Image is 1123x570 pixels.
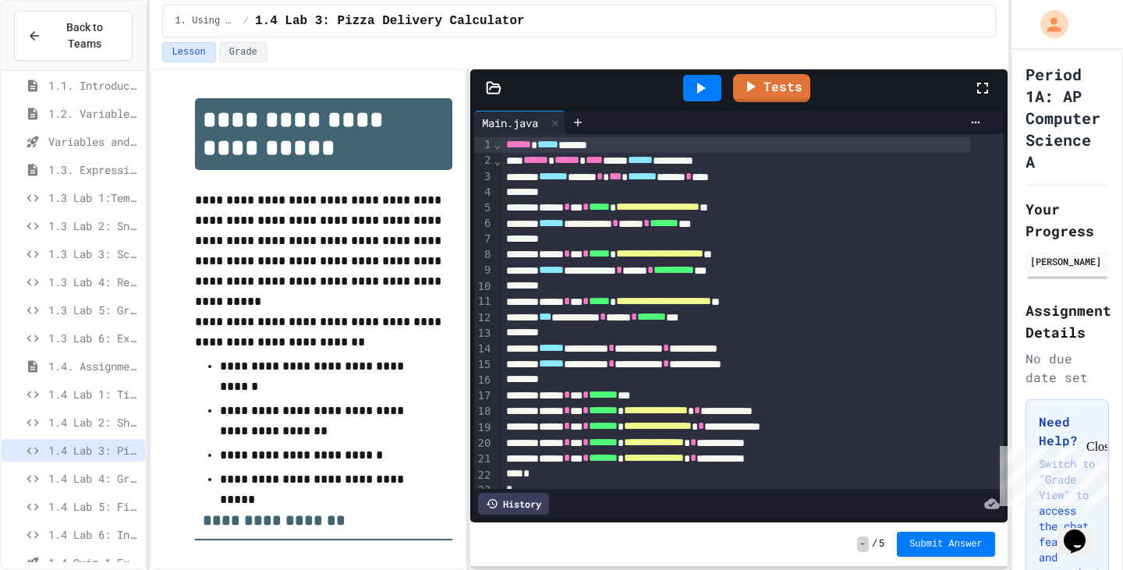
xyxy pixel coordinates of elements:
div: 5 [474,200,494,216]
div: 10 [474,279,494,295]
div: 1 [474,137,494,153]
div: Chat with us now!Close [6,6,108,99]
span: 1.1. Introduction to Algorithms, Programming, and Compilers [48,77,139,94]
span: / [243,15,249,27]
div: History [478,493,549,515]
iframe: chat widget [994,440,1107,506]
div: 3 [474,169,494,185]
span: 1.4 Lab 5: Fitness Tracker Debugger [48,498,139,515]
div: 13 [474,326,494,342]
div: 17 [474,388,494,404]
h1: Period 1A: AP Computer Science A [1026,63,1109,172]
div: 19 [474,420,494,436]
div: 9 [474,263,494,278]
div: My Account [1024,6,1072,42]
span: 1.3. Expressions and Output [New] [48,161,139,178]
button: Back to Teams [14,11,133,61]
div: 8 [474,247,494,263]
div: 22 [474,468,494,483]
span: 1.4 Lab 3: Pizza Delivery Calculator [255,12,525,30]
span: 1.3 Lab 6: Expression Evaluator Fix [48,330,139,346]
div: 6 [474,216,494,232]
div: 14 [474,342,494,357]
div: No due date set [1026,349,1109,387]
span: 1.4 Lab 4: Grade Point Average [48,470,139,487]
div: 20 [474,436,494,451]
span: 1.4 Lab 3: Pizza Delivery Calculator [48,442,139,458]
div: 23 [474,483,494,498]
div: 11 [474,294,494,310]
span: / [872,538,877,551]
div: 2 [474,153,494,168]
span: 5 [879,538,884,551]
div: Main.java [474,115,546,131]
h2: Your Progress [1026,198,1109,242]
div: 16 [474,373,494,388]
button: Submit Answer [897,532,995,557]
span: 1.3 Lab 2: Snack Budget Tracker [48,218,139,234]
div: 21 [474,451,494,467]
div: [PERSON_NAME] [1030,254,1104,268]
span: 1.3 Lab 5: Grade Calculator Pro [48,302,139,318]
div: 7 [474,232,494,247]
div: Main.java [474,111,565,134]
span: 1.3 Lab 1:Temperature Display Fix [48,189,139,206]
span: 1.2. Variables and Data Types [48,105,139,122]
a: Tests [733,74,810,102]
span: Fold line [493,154,501,167]
h3: Need Help? [1039,412,1096,450]
span: 1.4 Lab 6: Investment Portfolio Tracker [48,526,139,543]
iframe: chat widget [1057,508,1107,554]
h2: Assignment Details [1026,299,1109,343]
span: Back to Teams [51,19,119,52]
div: 4 [474,185,494,200]
div: 12 [474,310,494,326]
div: 18 [474,404,494,420]
div: 15 [474,357,494,373]
span: 1.3 Lab 4: Receipt Formatter [48,274,139,290]
span: 1.4 Lab 1: Time Card Calculator [48,386,139,402]
span: Submit Answer [909,538,983,551]
span: Fold line [493,138,501,150]
button: Grade [219,42,267,62]
span: 1.4. Assignment and Input [48,358,139,374]
span: 1.4 Lab 2: Shopping Receipt Builder [48,414,139,430]
span: 1. Using Objects and Methods [175,15,237,27]
span: 1.3 Lab 3: Score Board Fixer [48,246,139,262]
span: - [857,536,869,552]
span: Variables and Data Types - Quiz [48,133,139,150]
button: Lesson [162,42,216,62]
